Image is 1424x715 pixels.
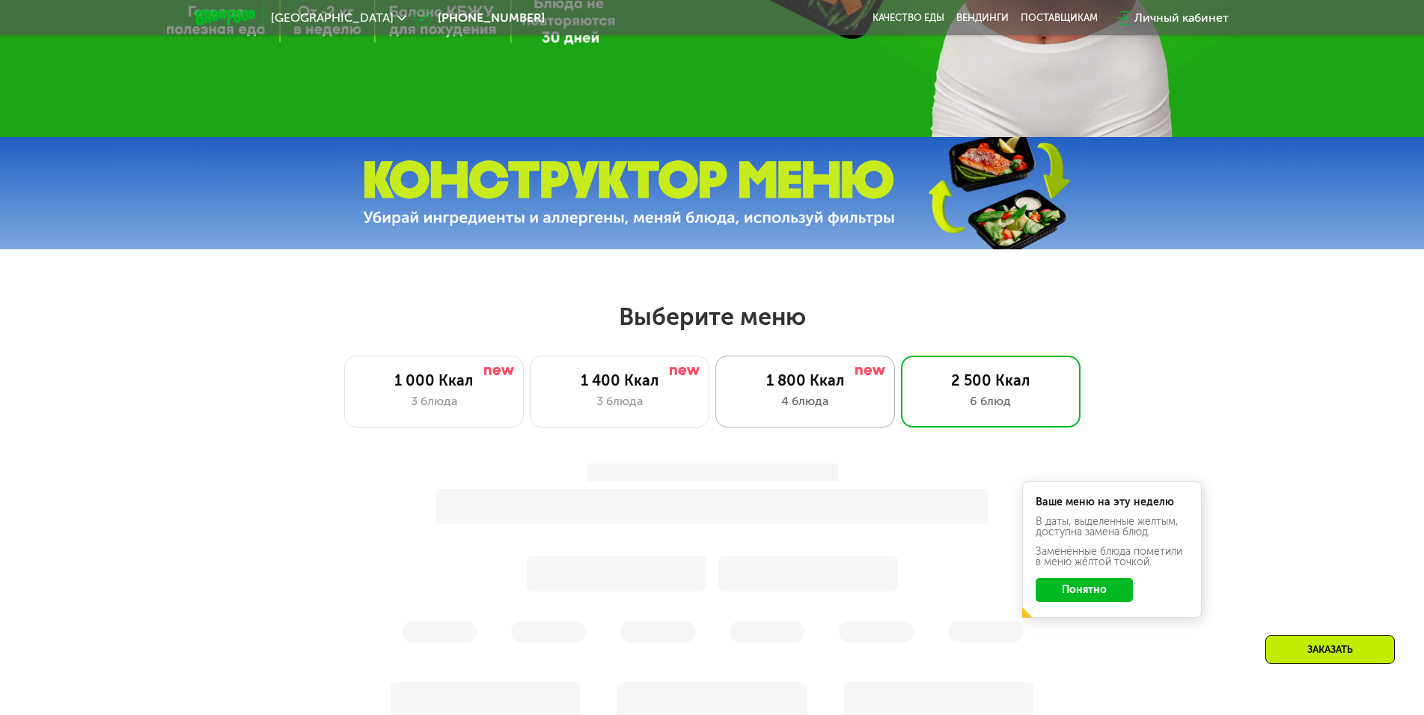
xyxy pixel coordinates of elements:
[546,392,694,410] div: 3 блюда
[1134,9,1229,27] div: Личный кабинет
[1036,497,1188,508] div: Ваше меню на эту неделю
[360,392,508,410] div: 3 блюда
[731,392,879,410] div: 4 блюда
[1036,547,1188,568] div: Заменённые блюда пометили в меню жёлтой точкой.
[360,371,508,389] div: 1 000 Ккал
[414,9,545,27] a: [PHONE_NUMBER]
[1036,517,1188,538] div: В даты, выделенные желтым, доступна замена блюд.
[271,12,394,24] span: [GEOGRAPHIC_DATA]
[731,371,879,389] div: 1 800 Ккал
[956,12,1009,24] a: Вендинги
[1036,578,1133,602] button: Понятно
[546,371,694,389] div: 1 400 Ккал
[917,371,1065,389] div: 2 500 Ккал
[873,12,944,24] a: Качество еды
[1021,12,1098,24] div: поставщикам
[917,392,1065,410] div: 6 блюд
[1265,635,1395,664] div: Заказать
[48,302,1376,332] h2: Выберите меню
